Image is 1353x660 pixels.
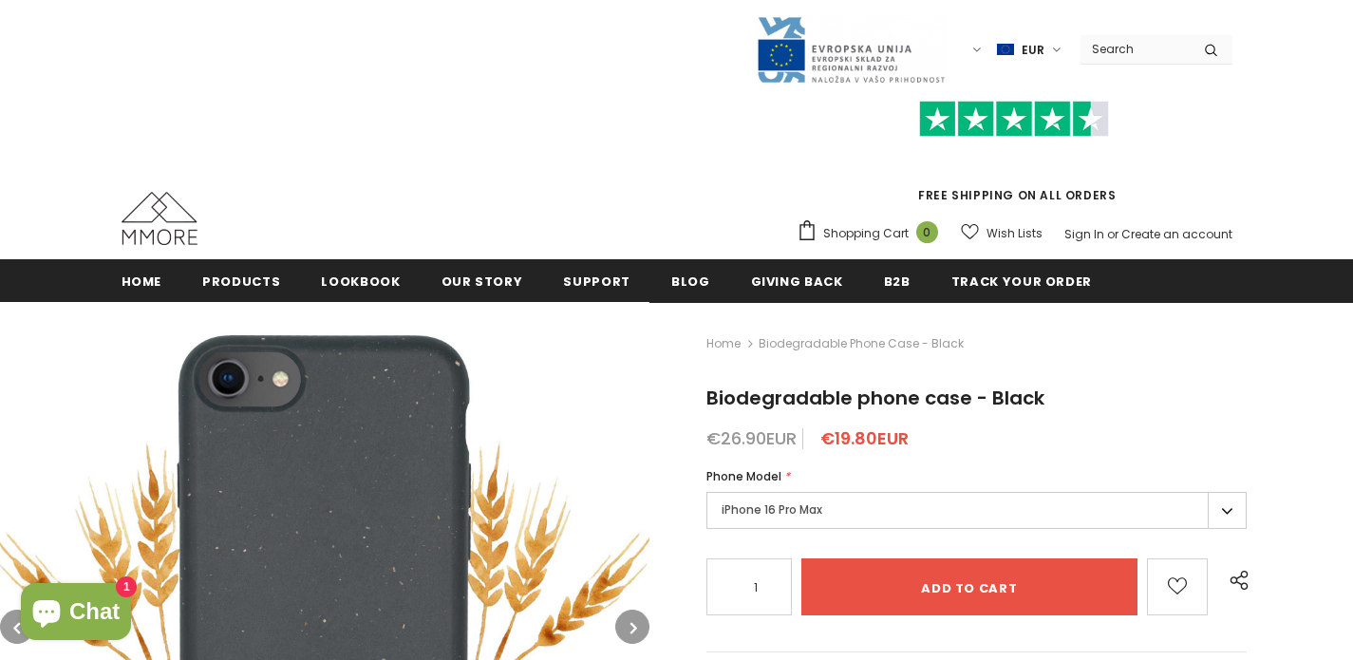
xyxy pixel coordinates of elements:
a: Javni Razpis [756,41,946,57]
input: Search Site [1081,35,1190,63]
span: Biodegradable phone case - Black [706,385,1044,411]
span: Home [122,273,162,291]
a: Home [706,332,741,355]
label: iPhone 16 Pro Max [706,492,1247,529]
a: Lookbook [321,259,400,302]
span: Products [202,273,280,291]
input: Add to cart [801,558,1137,615]
a: B2B [884,259,911,302]
span: support [563,273,630,291]
span: or [1107,226,1118,242]
span: Blog [671,273,710,291]
span: Lookbook [321,273,400,291]
img: Trust Pilot Stars [919,101,1109,138]
span: EUR [1022,41,1044,60]
a: support [563,259,630,302]
a: Blog [671,259,710,302]
span: €26.90EUR [706,426,797,450]
inbox-online-store-chat: Shopify online store chat [15,583,137,645]
a: Shopping Cart 0 [797,219,948,248]
span: Wish Lists [987,224,1043,243]
a: Wish Lists [961,217,1043,250]
a: Home [122,259,162,302]
span: Our Story [442,273,523,291]
span: €19.80EUR [820,426,909,450]
a: Track your order [951,259,1092,302]
img: MMORE Cases [122,192,197,245]
a: Sign In [1064,226,1104,242]
span: Track your order [951,273,1092,291]
span: Shopping Cart [823,224,909,243]
a: Giving back [751,259,843,302]
a: Create an account [1121,226,1232,242]
span: Giving back [751,273,843,291]
span: 0 [916,221,938,243]
span: Biodegradable phone case - Black [759,332,964,355]
img: Javni Razpis [756,15,946,85]
span: FREE SHIPPING ON ALL ORDERS [797,109,1232,203]
span: Phone Model [706,468,781,484]
a: Products [202,259,280,302]
a: Our Story [442,259,523,302]
span: B2B [884,273,911,291]
iframe: Customer reviews powered by Trustpilot [797,137,1232,186]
